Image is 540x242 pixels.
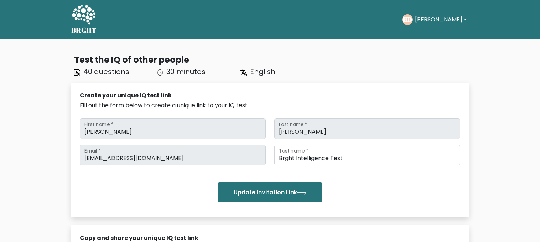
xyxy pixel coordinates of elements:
[83,67,129,77] span: 40 questions
[413,15,469,24] button: [PERSON_NAME]
[80,118,266,139] input: First name
[71,3,97,36] a: BRGHT
[80,145,266,165] input: Email
[80,91,460,100] div: Create your unique IQ test link
[250,67,275,77] span: English
[166,67,206,77] span: 30 minutes
[74,53,469,66] div: Test the IQ of other people
[274,145,460,165] input: Test name
[71,26,97,35] h5: BRGHT
[80,101,460,110] div: Fill out the form below to create a unique link to your IQ test.
[218,182,322,202] button: Update Invitation Link
[403,15,412,24] text: HD
[274,118,460,139] input: Last name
